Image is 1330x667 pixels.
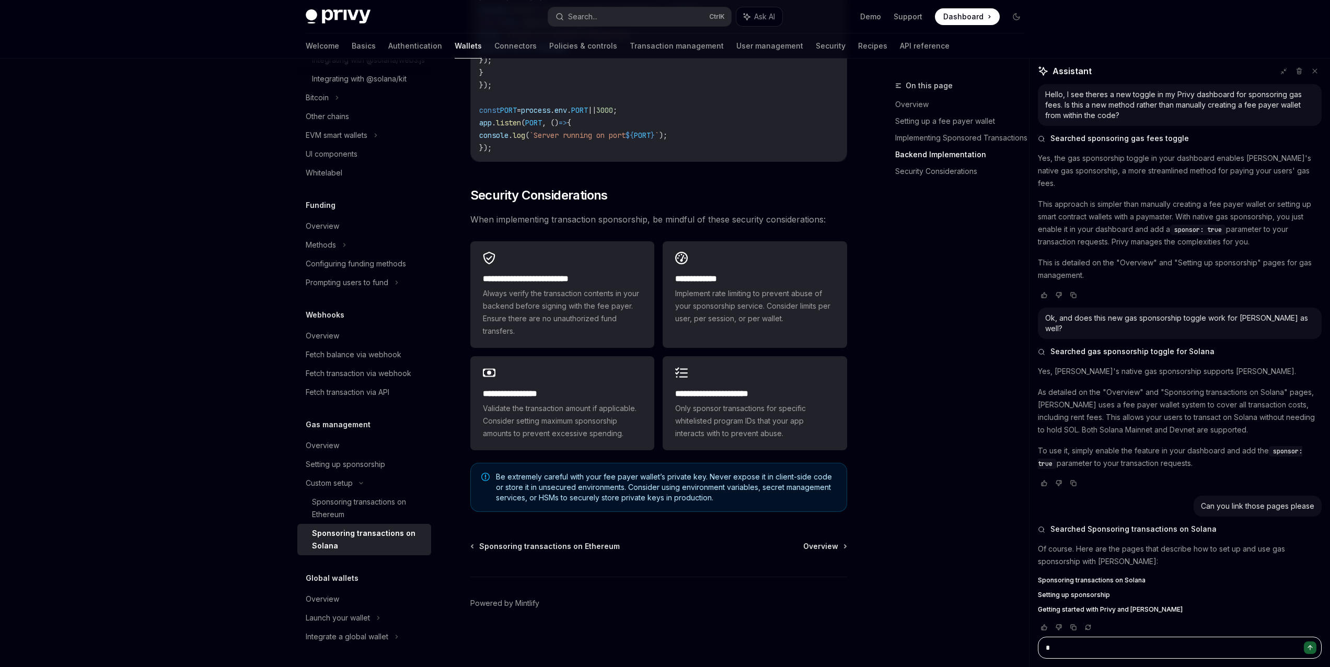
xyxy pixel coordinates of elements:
span: Overview [803,541,838,552]
div: Launch your wallet [306,612,370,624]
p: To use it, simply enable the feature in your dashboard and add the parameter to your transaction ... [1038,444,1322,470]
span: Validate the transaction amount if applicable. Consider setting maximum sponsorship amounts to pr... [483,402,642,440]
span: Searched gas sponsorship toggle for Solana [1050,346,1215,357]
span: ( [521,118,525,127]
button: Searched sponsoring gas fees toggle [1038,133,1322,144]
button: Searched Sponsoring transactions on Solana [1038,524,1322,534]
a: Powered by Mintlify [470,598,539,609]
a: Fetch balance via webhook [297,345,431,364]
span: }); [479,55,492,65]
div: Fetch transaction via API [306,386,389,399]
a: Demo [860,11,881,22]
a: Getting started with Privy and [PERSON_NAME] [1038,605,1322,614]
span: => [559,118,567,127]
span: { [567,118,571,127]
a: Sponsoring transactions on Solana [297,524,431,555]
span: const [479,106,500,115]
div: Overview [306,220,339,232]
h5: Gas management [306,418,371,431]
p: Yes, [PERSON_NAME]'s native gas sponsorship supports [PERSON_NAME]. [1038,365,1322,378]
span: log [513,131,525,140]
a: Sponsoring transactions on Ethereum [471,541,620,552]
span: Implement rate limiting to prevent abuse of your sponsorship service. Consider limits per user, p... [675,287,834,325]
div: Sponsoring transactions on Ethereum [312,496,425,521]
h5: Webhooks [306,309,344,321]
span: PORT [500,106,517,115]
a: Recipes [858,33,887,58]
div: Hello, I see theres a new toggle in my Privy dashboard for sponsoring gas fees. Is this a new met... [1045,89,1314,121]
span: On this page [906,79,953,92]
span: PORT [571,106,588,115]
a: User management [736,33,803,58]
div: Fetch balance via webhook [306,348,401,361]
button: Searched gas sponsorship toggle for Solana [1038,346,1322,357]
div: Ok, and does this new gas sponsorship toggle work for [PERSON_NAME] as well? [1045,313,1314,334]
a: Transaction management [630,33,724,58]
span: ( [525,131,529,140]
a: Setting up sponsorship [297,455,431,474]
div: Overview [306,439,339,452]
span: sponsor: true [1174,226,1222,234]
div: Integrate a global wallet [306,630,388,643]
span: = [517,106,521,115]
div: Bitcoin [306,91,329,104]
span: listen [496,118,521,127]
div: Integrating with @solana/kit [312,73,407,85]
span: ; [613,106,617,115]
a: Overview [803,541,846,552]
span: }); [479,143,492,153]
p: Yes, the gas sponsorship toggle in your dashboard enables [PERSON_NAME]'s native gas sponsorship,... [1038,152,1322,190]
a: Configuring funding methods [297,254,431,273]
span: }); [479,80,492,90]
div: Search... [568,10,597,23]
a: Basics [352,33,376,58]
button: Search...CtrlK [548,7,731,26]
span: } [479,68,483,77]
a: Wallets [455,33,482,58]
a: Welcome [306,33,339,58]
span: When implementing transaction sponsorship, be mindful of these security considerations: [470,212,847,227]
div: Custom setup [306,477,353,489]
span: app [479,118,492,127]
a: Sponsoring transactions on Ethereum [297,493,431,524]
p: Of course. Here are the pages that describe how to set up and use gas sponsorship with [PERSON_NA... [1038,543,1322,568]
div: Prompting users to fund [306,276,388,289]
p: This is detailed on the "Overview" and "Setting up sponsorship" pages for gas management. [1038,256,1322,282]
a: Overview [297,590,431,609]
div: Setting up sponsorship [306,458,385,471]
div: EVM smart wallets [306,129,367,142]
svg: Note [481,473,490,481]
span: . [508,131,513,140]
div: Whitelabel [306,167,342,179]
span: sponsor: true [1038,447,1302,468]
span: PORT [525,118,542,127]
button: Send message [1304,641,1316,654]
span: ${ [626,131,634,140]
div: Sponsoring transactions on Solana [312,527,425,552]
a: Overview [297,217,431,236]
span: Assistant [1053,65,1092,77]
div: Configuring funding methods [306,258,406,270]
a: Dashboard [935,8,1000,25]
div: UI components [306,148,357,160]
div: Overview [306,593,339,605]
a: Security Considerations [895,163,1033,180]
span: Security Considerations [470,187,608,204]
button: Toggle dark mode [1008,8,1025,25]
span: ` [655,131,659,140]
a: Support [894,11,922,22]
a: Implementing Sponsored Transactions [895,130,1033,146]
span: Ask AI [754,11,775,22]
a: Fetch transaction via API [297,383,431,402]
p: This approach is simpler than manually creating a fee payer wallet or setting up smart contract w... [1038,198,1322,248]
span: Sponsoring transactions on Ethereum [479,541,620,552]
span: PORT [634,131,651,140]
span: `Server running on port [529,131,626,140]
a: Connectors [494,33,537,58]
span: Ctrl K [709,13,725,21]
a: Other chains [297,107,431,126]
span: } [651,131,655,140]
span: Only sponsor transactions for specific whitelisted program IDs that your app interacts with to pr... [675,402,834,440]
a: Setting up a fee payer wallet [895,113,1033,130]
div: Other chains [306,110,349,123]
